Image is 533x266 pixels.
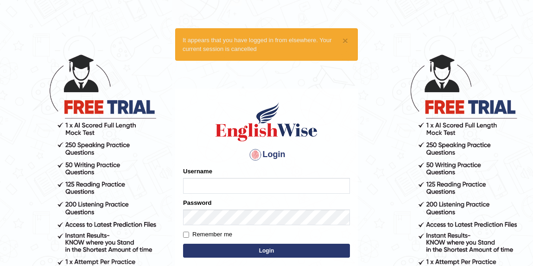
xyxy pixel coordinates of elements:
input: Remember me [183,232,189,238]
div: It appears that you have logged in from elsewhere. Your current session is cancelled [175,28,358,61]
label: Remember me [183,230,232,239]
img: Logo of English Wise sign in for intelligent practice with AI [214,101,319,143]
button: × [343,36,348,45]
h4: Login [183,147,350,162]
button: Login [183,244,350,258]
label: Username [183,167,212,176]
label: Password [183,198,211,207]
